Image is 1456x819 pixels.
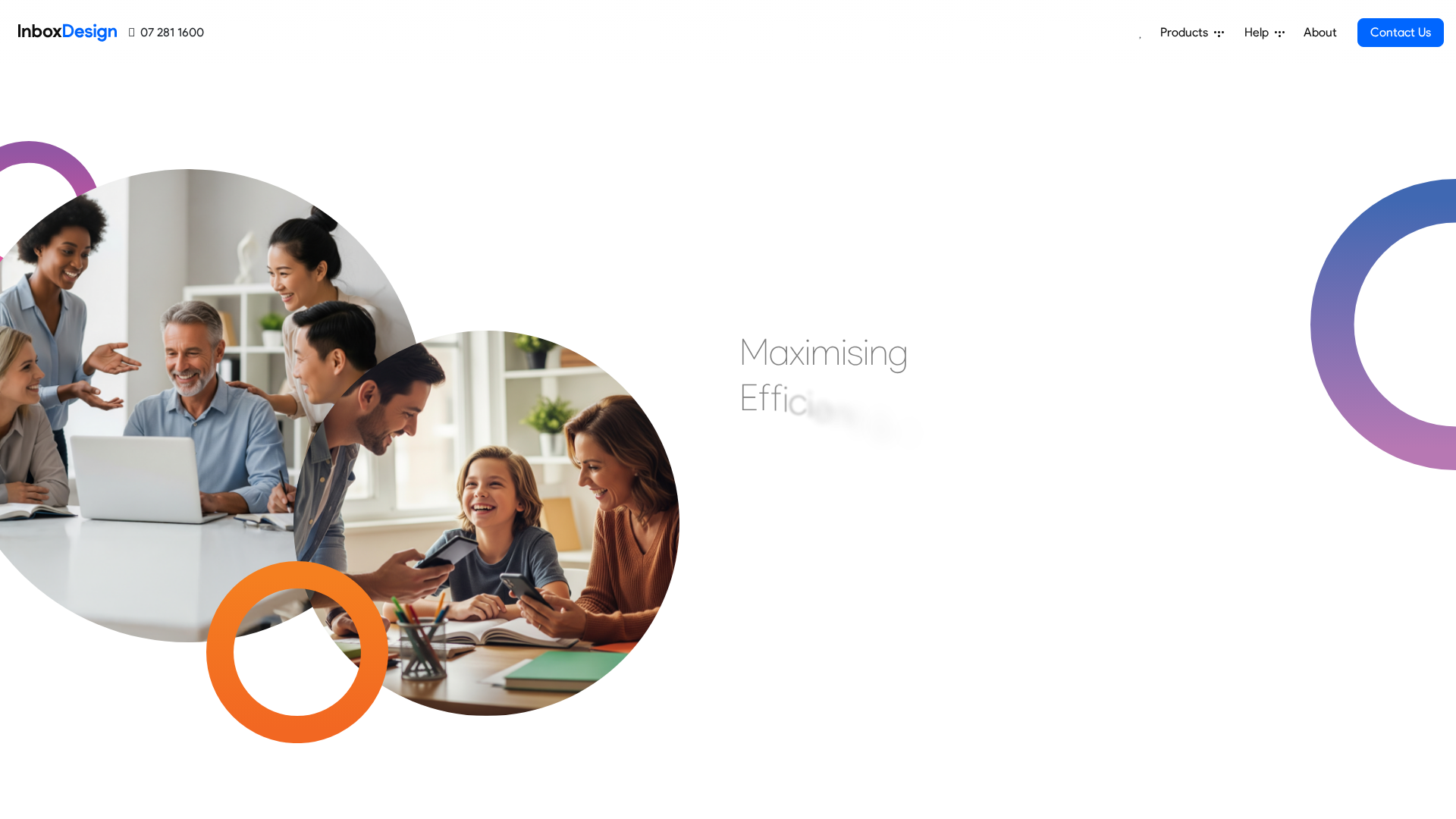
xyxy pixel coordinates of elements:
div: c [789,378,807,423]
div: n [921,419,940,464]
div: n [869,329,888,375]
img: parents_with_child.png [246,234,728,716]
div: n [832,390,851,435]
div: Maximising Efficient & Engagement, Connecting Schools, Families, and Students. [739,329,1107,557]
div: f [758,375,770,420]
div: E [739,375,758,420]
div: i [807,381,813,426]
div: E [902,410,921,456]
div: f [770,375,783,420]
div: i [783,376,789,422]
span: Products [1160,24,1214,42]
div: t [851,396,862,441]
div: i [863,329,869,375]
span: Help [1244,24,1275,42]
div: i [805,329,811,375]
div: & [871,403,893,448]
a: Contact Us [1357,18,1444,47]
div: e [813,385,832,431]
div: x [789,329,805,375]
div: m [811,329,841,375]
a: Products [1154,17,1230,48]
div: g [888,329,908,375]
a: About [1299,17,1341,48]
div: a [769,329,789,375]
div: i [841,329,847,375]
div: M [739,329,769,375]
div: s [847,329,863,375]
a: Help [1238,17,1291,48]
a: 07 281 1600 [129,24,204,42]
